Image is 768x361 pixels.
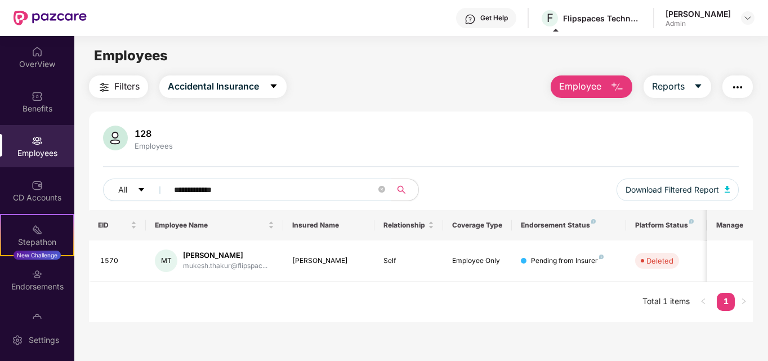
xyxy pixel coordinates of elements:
[89,75,148,98] button: Filters
[32,313,43,324] img: svg+xml;base64,PHN2ZyBpZD0iTXlfT3JkZXJzIiBkYXRhLW5hbWU9Ik15IE9yZGVycyIgeG1sbnM9Imh0dHA6Ly93d3cudz...
[644,75,711,98] button: Reportscaret-down
[646,255,673,266] div: Deleted
[465,14,476,25] img: svg+xml;base64,PHN2ZyBpZD0iSGVscC0zMngzMiIgeG1sbnM9Imh0dHA6Ly93d3cudzMub3JnLzIwMDAvc3ZnIiB3aWR0aD...
[292,256,366,266] div: [PERSON_NAME]
[735,293,753,311] button: right
[32,224,43,235] img: svg+xml;base64,PHN2ZyB4bWxucz0iaHR0cDovL3d3dy53My5vcmcvMjAwMC9zdmciIHdpZHRoPSIyMSIgaGVpZ2h0PSIyMC...
[98,221,129,230] span: EID
[32,180,43,191] img: svg+xml;base64,PHN2ZyBpZD0iQ0RfQWNjb3VudHMiIGRhdGEtbmFtZT0iQ0QgQWNjb3VudHMiIHhtbG5zPSJodHRwOi8vd3...
[531,256,604,266] div: Pending from Insurer
[635,221,697,230] div: Platform Status
[642,293,690,311] li: Total 1 items
[617,179,739,201] button: Download Filtered Report
[32,135,43,146] img: svg+xml;base64,PHN2ZyBpZD0iRW1wbG95ZWVzIiB4bWxucz0iaHR0cDovL3d3dy53My5vcmcvMjAwMC9zdmciIHdpZHRoPS...
[626,184,719,196] span: Download Filtered Report
[374,210,443,240] th: Relationship
[383,221,426,230] span: Relationship
[551,75,632,98] button: Employee
[599,255,604,259] img: svg+xml;base64,PHN2ZyB4bWxucz0iaHR0cDovL3d3dy53My5vcmcvMjAwMC9zdmciIHdpZHRoPSI4IiBoZWlnaHQ9IjgiIH...
[114,79,140,93] span: Filters
[159,75,287,98] button: Accidental Insurancecaret-down
[103,126,128,150] img: svg+xml;base64,PHN2ZyB4bWxucz0iaHR0cDovL3d3dy53My5vcmcvMjAwMC9zdmciIHhtbG5zOnhsaW5rPSJodHRwOi8vd3...
[480,14,508,23] div: Get Help
[378,186,385,193] span: close-circle
[155,221,266,230] span: Employee Name
[443,210,512,240] th: Coverage Type
[694,82,703,92] span: caret-down
[89,210,146,240] th: EID
[652,79,685,93] span: Reports
[103,179,172,201] button: Allcaret-down
[32,91,43,102] img: svg+xml;base64,PHN2ZyBpZD0iQmVuZWZpdHMiIHhtbG5zPSJodHRwOi8vd3d3LnczLm9yZy8yMDAwL3N2ZyIgd2lkdGg9Ij...
[32,46,43,57] img: svg+xml;base64,PHN2ZyBpZD0iSG9tZSIgeG1sbnM9Imh0dHA6Ly93d3cudzMub3JnLzIwMDAvc3ZnIiB3aWR0aD0iMjAiIG...
[12,335,23,346] img: svg+xml;base64,PHN2ZyBpZD0iU2V0dGluZy0yMHgyMCIgeG1sbnM9Imh0dHA6Ly93d3cudzMub3JnLzIwMDAvc3ZnIiB3aW...
[155,249,177,272] div: MT
[666,19,731,28] div: Admin
[563,13,642,24] div: Flipspaces Technology Labs Private Limited
[717,293,735,311] li: 1
[132,141,175,150] div: Employees
[725,186,730,193] img: svg+xml;base64,PHN2ZyB4bWxucz0iaHR0cDovL3d3dy53My5vcmcvMjAwMC9zdmciIHhtbG5zOnhsaW5rPSJodHRwOi8vd3...
[707,210,753,240] th: Manage
[283,210,375,240] th: Insured Name
[14,251,61,260] div: New Challenge
[1,237,73,248] div: Stepathon
[743,14,752,23] img: svg+xml;base64,PHN2ZyBpZD0iRHJvcGRvd24tMzJ4MzIiIHhtbG5zPSJodHRwOi8vd3d3LnczLm9yZy8yMDAwL3N2ZyIgd2...
[591,219,596,224] img: svg+xml;base64,PHN2ZyB4bWxucz0iaHR0cDovL3d3dy53My5vcmcvMjAwMC9zdmciIHdpZHRoPSI4IiBoZWlnaHQ9IjgiIH...
[391,185,413,194] span: search
[731,81,744,94] img: svg+xml;base64,PHN2ZyB4bWxucz0iaHR0cDovL3d3dy53My5vcmcvMjAwMC9zdmciIHdpZHRoPSIyNCIgaGVpZ2h0PSIyNC...
[452,256,503,266] div: Employee Only
[32,269,43,280] img: svg+xml;base64,PHN2ZyBpZD0iRW5kb3JzZW1lbnRzIiB4bWxucz0iaHR0cDovL3d3dy53My5vcmcvMjAwMC9zdmciIHdpZH...
[391,179,419,201] button: search
[183,250,267,261] div: [PERSON_NAME]
[94,47,168,64] span: Employees
[168,79,259,93] span: Accidental Insurance
[383,256,434,266] div: Self
[694,293,712,311] button: left
[25,335,62,346] div: Settings
[269,82,278,92] span: caret-down
[132,128,175,139] div: 128
[717,293,735,310] a: 1
[97,81,111,94] img: svg+xml;base64,PHN2ZyB4bWxucz0iaHR0cDovL3d3dy53My5vcmcvMjAwMC9zdmciIHdpZHRoPSIyNCIgaGVpZ2h0PSIyNC...
[378,185,385,195] span: close-circle
[694,293,712,311] li: Previous Page
[547,11,553,25] span: F
[735,293,753,311] li: Next Page
[610,81,624,94] img: svg+xml;base64,PHN2ZyB4bWxucz0iaHR0cDovL3d3dy53My5vcmcvMjAwMC9zdmciIHhtbG5zOnhsaW5rPSJodHRwOi8vd3...
[666,8,731,19] div: [PERSON_NAME]
[118,184,127,196] span: All
[559,79,601,93] span: Employee
[521,221,617,230] div: Endorsement Status
[183,261,267,271] div: mukesh.thakur@flipspac...
[14,11,87,25] img: New Pazcare Logo
[689,219,694,224] img: svg+xml;base64,PHN2ZyB4bWxucz0iaHR0cDovL3d3dy53My5vcmcvMjAwMC9zdmciIHdpZHRoPSI4IiBoZWlnaHQ9IjgiIH...
[146,210,283,240] th: Employee Name
[137,186,145,195] span: caret-down
[700,298,707,305] span: left
[740,298,747,305] span: right
[100,256,137,266] div: 1570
